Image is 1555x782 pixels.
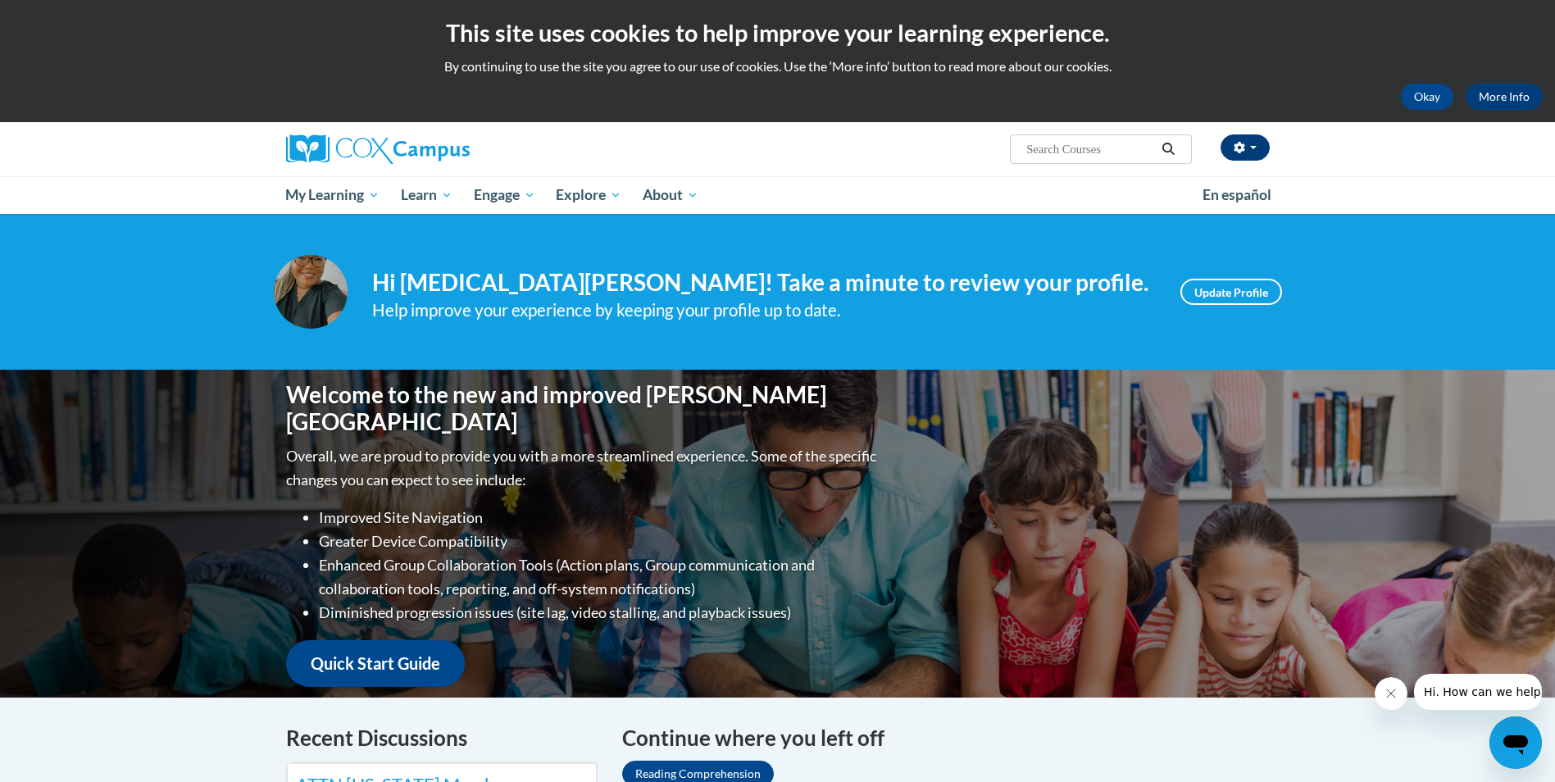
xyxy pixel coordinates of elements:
[12,16,1543,49] h2: This site uses cookies to help improve your learning experience.
[1156,139,1180,159] button: Search
[1192,178,1282,212] a: En español
[286,134,598,164] a: Cox Campus
[12,57,1543,75] p: By continuing to use the site you agree to our use of cookies. Use the ‘More info’ button to read...
[1221,134,1270,161] button: Account Settings
[1401,84,1453,110] button: Okay
[319,506,880,530] li: Improved Site Navigation
[286,381,880,436] h1: Welcome to the new and improved [PERSON_NAME][GEOGRAPHIC_DATA]
[319,601,880,625] li: Diminished progression issues (site lag, video stalling, and playback issues)
[1203,186,1271,203] span: En español
[285,185,380,205] span: My Learning
[1466,84,1543,110] a: More Info
[372,269,1156,297] h4: Hi [MEDICAL_DATA][PERSON_NAME]! Take a minute to review your profile.
[1414,674,1542,710] iframe: Message from company
[643,185,698,205] span: About
[401,185,452,205] span: Learn
[1025,139,1156,159] input: Search Courses
[261,176,1294,214] div: Main menu
[286,722,598,754] h4: Recent Discussions
[1489,716,1542,769] iframe: Button to launch messaging window
[390,176,463,214] a: Learn
[275,176,391,214] a: My Learning
[286,134,470,164] img: Cox Campus
[319,553,880,601] li: Enhanced Group Collaboration Tools (Action plans, Group communication and collaboration tools, re...
[622,722,1270,754] h4: Continue where you left off
[632,176,709,214] a: About
[1180,279,1282,305] a: Update Profile
[1375,677,1407,710] iframe: Close message
[372,297,1156,324] div: Help improve your experience by keeping your profile up to date.
[463,176,546,214] a: Engage
[319,530,880,553] li: Greater Device Compatibility
[10,11,133,25] span: Hi. How can we help?
[274,255,348,329] img: Profile Image
[286,640,465,687] a: Quick Start Guide
[556,185,621,205] span: Explore
[545,176,632,214] a: Explore
[474,185,535,205] span: Engage
[286,444,880,492] p: Overall, we are proud to provide you with a more streamlined experience. Some of the specific cha...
